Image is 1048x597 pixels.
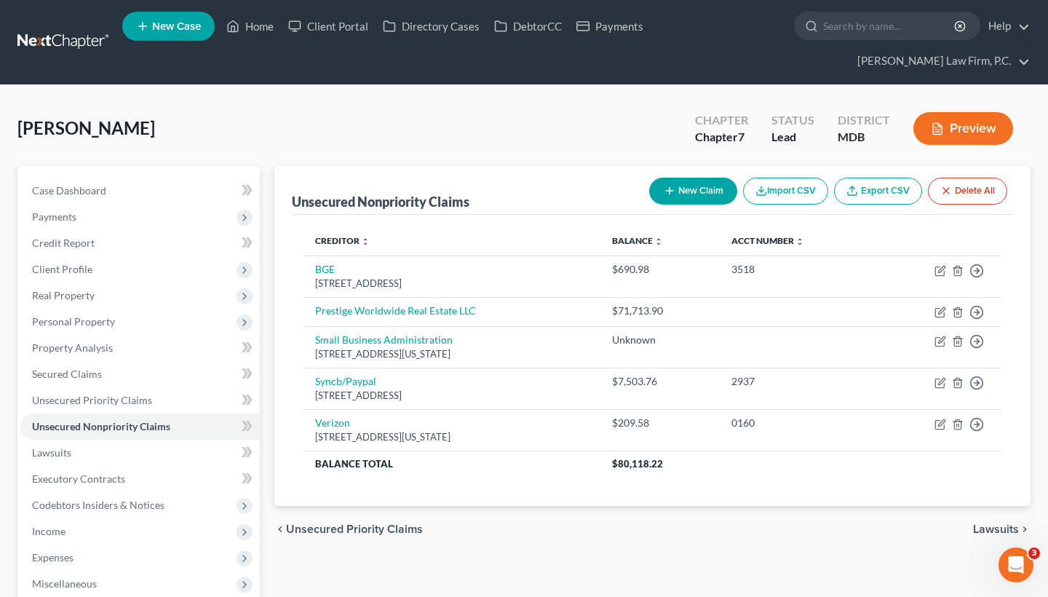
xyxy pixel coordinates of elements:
a: Case Dashboard [20,178,260,204]
div: 3518 [731,262,863,277]
div: 2937 [731,374,863,389]
button: Import CSV [743,178,828,205]
span: [PERSON_NAME] [17,117,155,138]
i: chevron_left [274,523,286,535]
span: Unsecured Priority Claims [286,523,423,535]
a: Home [219,13,281,39]
span: Credit Report [32,237,95,249]
button: chevron_left Unsecured Priority Claims [274,523,423,535]
span: Payments [32,210,76,223]
div: [STREET_ADDRESS][US_STATE] [315,430,589,444]
a: Property Analysis [20,335,260,361]
i: unfold_more [361,237,370,246]
span: Expenses [32,551,74,564]
div: [STREET_ADDRESS] [315,389,589,403]
div: [STREET_ADDRESS] [315,277,589,290]
span: 7 [738,130,745,143]
i: chevron_right [1019,523,1031,535]
div: $71,713.90 [612,304,708,318]
a: Payments [569,13,651,39]
a: Unsecured Nonpriority Claims [20,414,260,440]
span: Real Property [32,289,95,301]
span: Unsecured Nonpriority Claims [32,420,170,432]
a: Export CSV [834,178,922,205]
div: $7,503.76 [612,374,708,389]
a: DebtorCC [487,13,569,39]
span: Lawsuits [973,523,1019,535]
a: Prestige Worldwide Real Estate LLC [315,304,476,317]
a: BGE [315,263,335,275]
span: Lawsuits [32,446,71,459]
a: Syncb/Paypal [315,375,376,387]
a: Verizon [315,416,350,429]
div: Chapter [695,112,748,129]
button: New Claim [649,178,737,205]
span: Property Analysis [32,341,113,354]
div: District [838,112,890,129]
span: Personal Property [32,315,115,328]
span: Executory Contracts [32,473,125,485]
input: Search by name... [823,12,956,39]
i: unfold_more [654,237,663,246]
a: [PERSON_NAME] Law Firm, P.C. [850,48,1030,74]
span: Secured Claims [32,368,102,380]
span: Client Profile [32,263,92,275]
a: Lawsuits [20,440,260,466]
a: Balance unfold_more [612,235,663,246]
a: Executory Contracts [20,466,260,492]
a: Credit Report [20,230,260,256]
a: Client Portal [281,13,376,39]
div: MDB [838,129,890,146]
span: Miscellaneous [32,577,97,590]
div: Lead [771,129,814,146]
span: $80,118.22 [612,458,663,470]
a: Creditor unfold_more [315,235,370,246]
button: Delete All [928,178,1007,205]
a: Help [981,13,1030,39]
th: Balance Total [303,451,600,477]
div: $690.98 [612,262,708,277]
div: Unknown [612,333,708,347]
a: Small Business Administration [315,333,453,346]
button: Preview [913,112,1013,145]
span: Codebtors Insiders & Notices [32,499,164,511]
span: New Case [152,21,201,32]
span: 3 [1028,547,1040,559]
span: Unsecured Priority Claims [32,394,152,406]
span: Case Dashboard [32,184,106,197]
a: Acct Number unfold_more [731,235,804,246]
iframe: Intercom live chat [999,547,1033,582]
a: Unsecured Priority Claims [20,387,260,414]
div: Unsecured Nonpriority Claims [292,193,469,210]
a: Secured Claims [20,361,260,387]
div: 0160 [731,416,863,430]
i: unfold_more [795,237,804,246]
div: [STREET_ADDRESS][US_STATE] [315,347,589,361]
div: Status [771,112,814,129]
span: Income [32,525,65,537]
button: Lawsuits chevron_right [973,523,1031,535]
div: $209.58 [612,416,708,430]
a: Directory Cases [376,13,487,39]
div: Chapter [695,129,748,146]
